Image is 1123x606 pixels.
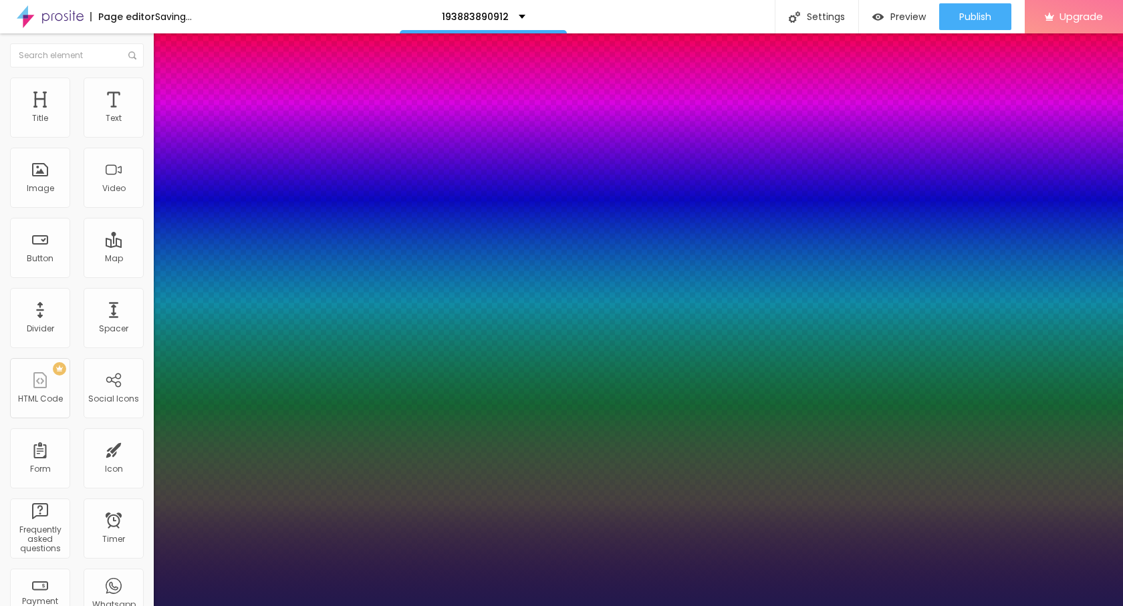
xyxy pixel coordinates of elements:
[442,12,509,21] p: 193883890912
[859,3,939,30] button: Preview
[102,535,125,544] div: Timer
[18,394,63,404] div: HTML Code
[128,51,136,59] img: Icone
[99,324,128,333] div: Spacer
[1059,11,1103,22] span: Upgrade
[939,3,1011,30] button: Publish
[27,324,54,333] div: Divider
[32,114,48,123] div: Title
[105,464,123,474] div: Icon
[789,11,800,23] img: Icone
[88,394,139,404] div: Social Icons
[90,12,155,21] div: Page editor
[10,43,144,67] input: Search element
[27,254,53,263] div: Button
[872,11,884,23] img: view-1.svg
[106,114,122,123] div: Text
[959,11,991,22] span: Publish
[13,525,66,554] div: Frequently asked questions
[30,464,51,474] div: Form
[27,184,54,193] div: Image
[155,12,192,21] div: Saving...
[102,184,126,193] div: Video
[890,11,926,22] span: Preview
[105,254,123,263] div: Map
